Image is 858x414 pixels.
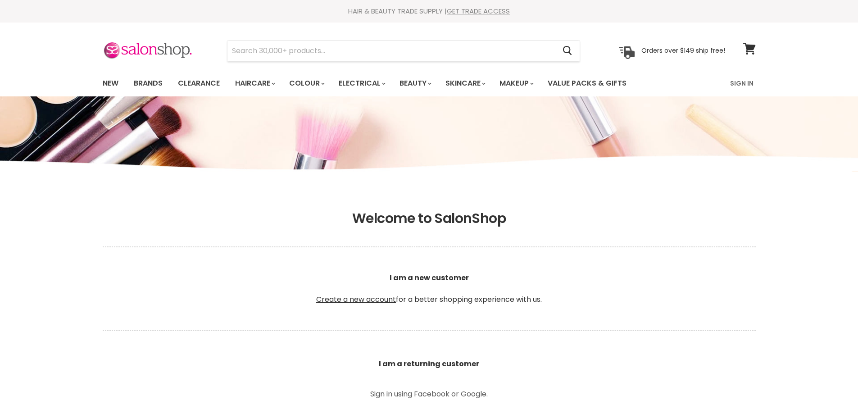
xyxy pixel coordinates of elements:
a: Electrical [332,74,391,93]
a: Skincare [439,74,491,93]
a: Value Packs & Gifts [541,74,633,93]
p: Sign in using Facebook or Google. [328,391,531,398]
a: Create a new account [316,294,396,305]
a: Colour [282,74,330,93]
div: HAIR & BEAUTY TRADE SUPPLY | [91,7,767,16]
input: Search [227,41,556,61]
a: GET TRADE ACCESS [447,6,510,16]
a: Makeup [493,74,539,93]
a: Haircare [228,74,281,93]
p: for a better shopping experience with us. [103,251,756,327]
ul: Main menu [96,70,679,96]
p: Orders over $149 ship free! [641,46,725,55]
a: Sign In [725,74,759,93]
b: I am a new customer [390,273,469,283]
h1: Welcome to SalonShop [103,210,756,227]
a: Beauty [393,74,437,93]
nav: Main [91,70,767,96]
form: Product [227,40,580,62]
b: I am a returning customer [379,359,479,369]
a: Clearance [171,74,227,93]
a: Brands [127,74,169,93]
a: New [96,74,125,93]
button: Search [556,41,580,61]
